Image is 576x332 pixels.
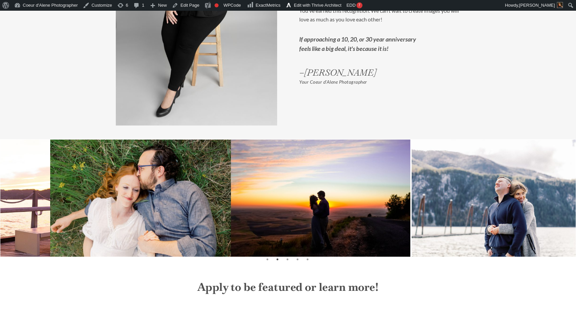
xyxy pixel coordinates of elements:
[299,6,460,27] h6: You’ve earned this recognition. We can’t wait to create images you will love as much as you love ...
[197,280,379,294] strong: Apply to be featured or learn more!
[356,2,362,8] div: 7
[230,140,410,260] img: rachel-jordan-photography-coeur-d-alene-wedding-engagement-photographer-videographer-candid-adven...
[215,3,219,7] div: Focus keyphrase not set
[256,3,280,8] span: ExactMetrics
[299,79,367,85] span: Your Coeur d'Alene Photographer
[50,140,231,260] img: wildflowers-with-kirtley-and-josh-post-falls-0049
[299,67,376,78] span: –[PERSON_NAME]
[519,3,555,8] span: [PERSON_NAME]
[299,35,416,53] strong: If approaching a 10, 20, or 30 year anniversary feels like a big deal, it's because it is!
